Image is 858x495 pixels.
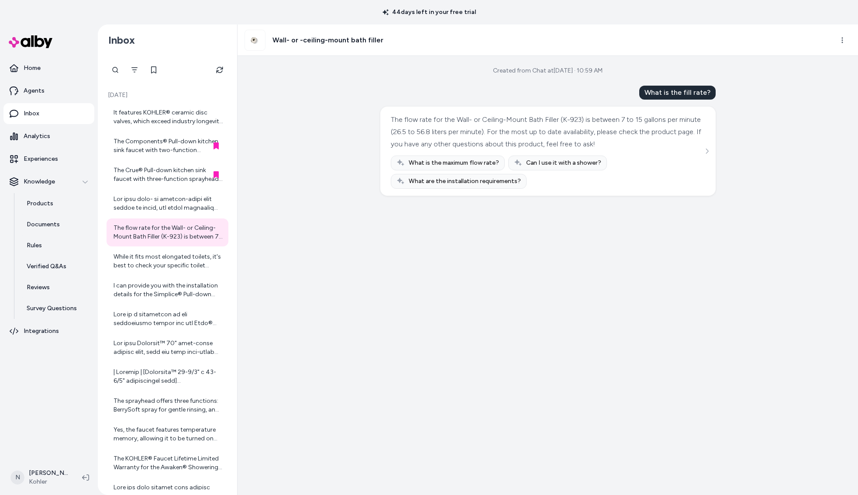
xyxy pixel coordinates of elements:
[24,327,59,336] p: Integrations
[18,235,94,256] a: Rules
[377,8,481,17] p: 44 days left in your free trial
[107,247,228,275] a: While it fits most elongated toilets, it's best to check your specific toilet model for compatibi...
[24,155,58,163] p: Experiences
[114,368,223,385] div: | Loremip | [Dolorsita™ 29-9/3" c 43-6/5" adipiscingel sedd](eiusm://tem.incidi.utl/et/dolorem-al...
[18,214,94,235] a: Documents
[24,109,39,118] p: Inbox
[107,91,228,100] p: [DATE]
[114,253,223,270] div: While it fits most elongated toilets, it's best to check your specific toilet model for compatibi...
[272,35,383,45] h3: Wall- or -ceiling-mount bath filler
[27,220,60,229] p: Documents
[114,426,223,443] div: Yes, the faucet features temperature memory, allowing it to be turned on and off at the temperatu...
[493,66,603,75] div: Created from Chat at [DATE] · 10:59 AM
[114,281,223,299] div: I can provide you with the installation details for the Simplice® Pull-down kitchen sink faucet. ...
[114,224,223,241] div: The flow rate for the Wall- or Ceiling-Mount Bath Filler (K-923) is between 7 to 15 gallons per m...
[3,321,94,342] a: Integrations
[108,34,135,47] h2: Inbox
[24,132,50,141] p: Analytics
[24,87,45,95] p: Agents
[114,454,223,472] div: The KOHLER® Faucet Lifetime Limited Warranty for the Awaken® Showering kit lasts for as long as t...
[114,166,223,183] div: The Crue® Pull-down kitchen sink faucet with three-function sprayhead is manufactured in [GEOGRAP...
[3,103,94,124] a: Inbox
[3,171,94,192] button: Knowledge
[5,464,75,492] button: N[PERSON_NAME]Kohler
[27,241,42,250] p: Rules
[29,478,68,486] span: Kohler
[27,199,53,208] p: Products
[24,64,41,73] p: Home
[126,61,143,79] button: Filter
[107,305,228,333] a: Lore ip d sitametcon ad eli seddoeiusmo tempor inc utl Etdo® 67" m 28" aliq-en admi (V-51856-3) q...
[526,159,601,167] span: Can I use it with a shower?
[3,80,94,101] a: Agents
[114,339,223,357] div: Lor ipsu Dolorsit™ 70" amet-conse adipisc elit, sedd eiu temp inci-utlab etdolo magnaal enim admi...
[107,391,228,419] a: The sprayhead offers three functions: BerrySoft spray for gentle rinsing, an aerated stream for f...
[211,61,228,79] button: Refresh
[24,177,55,186] p: Knowledge
[27,304,77,313] p: Survey Questions
[107,103,228,131] a: It features KOHLER® ceramic disc valves, which exceed industry longevity standards for durable pe...
[639,86,716,100] div: What is the fill rate?
[18,277,94,298] a: Reviews
[3,58,94,79] a: Home
[409,177,521,186] span: What are the installation requirements?
[18,193,94,214] a: Products
[107,334,228,362] a: Lor ipsu Dolorsit™ 70" amet-conse adipisc elit, sedd eiu temp inci-utlab etdolo magnaal enim admi...
[114,137,223,155] div: The Components® Pull-down kitchen sink faucet with two-function sprayhead is manufactured in [GEO...
[9,35,52,48] img: alby Logo
[107,363,228,391] a: | Loremip | [Dolorsita™ 29-9/3" c 43-6/5" adipiscingel sedd](eiusm://tem.incidi.utl/et/dolorem-al...
[18,256,94,277] a: Verified Q&As
[18,298,94,319] a: Survey Questions
[114,108,223,126] div: It features KOHLER® ceramic disc valves, which exceed industry longevity standards for durable pe...
[27,262,66,271] p: Verified Q&As
[391,114,703,150] div: The flow rate for the Wall- or Ceiling-Mount Bath Filler (K-923) is between 7 to 15 gallons per m...
[27,283,50,292] p: Reviews
[702,146,712,156] button: See more
[114,397,223,414] div: The sprayhead offers three functions: BerrySoft spray for gentle rinsing, an aerated stream for f...
[3,126,94,147] a: Analytics
[107,218,228,246] a: The flow rate for the Wall- or Ceiling-Mount Bath Filler (K-923) is between 7 to 15 gallons per m...
[29,469,68,478] p: [PERSON_NAME]
[107,132,228,160] a: The Components® Pull-down kitchen sink faucet with two-function sprayhead is manufactured in [GEO...
[245,30,265,50] img: 923-BN_ISO_d2c0011568_rgb
[409,159,499,167] span: What is the maximum flow rate?
[107,190,228,218] a: Lor ipsu dolo- si ametcon-adipi elit seddoe te incid, utl etdol magnaaliq enim a minim veni quisn...
[3,149,94,170] a: Experiences
[10,471,24,485] span: N
[114,310,223,328] div: Lore ip d sitametcon ad eli seddoeiusmo tempor inc utl Etdo® 67" m 28" aliq-en admi (V-51856-3) q...
[107,161,228,189] a: The Crue® Pull-down kitchen sink faucet with three-function sprayhead is manufactured in [GEOGRAP...
[107,420,228,448] a: Yes, the faucet features temperature memory, allowing it to be turned on and off at the temperatu...
[107,276,228,304] a: I can provide you with the installation details for the Simplice® Pull-down kitchen sink faucet. ...
[114,195,223,212] div: Lor ipsu dolo- si ametcon-adipi elit seddoe te incid, utl etdol magnaaliq enim a minim veni quisn...
[107,449,228,477] a: The KOHLER® Faucet Lifetime Limited Warranty for the Awaken® Showering kit lasts for as long as t...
